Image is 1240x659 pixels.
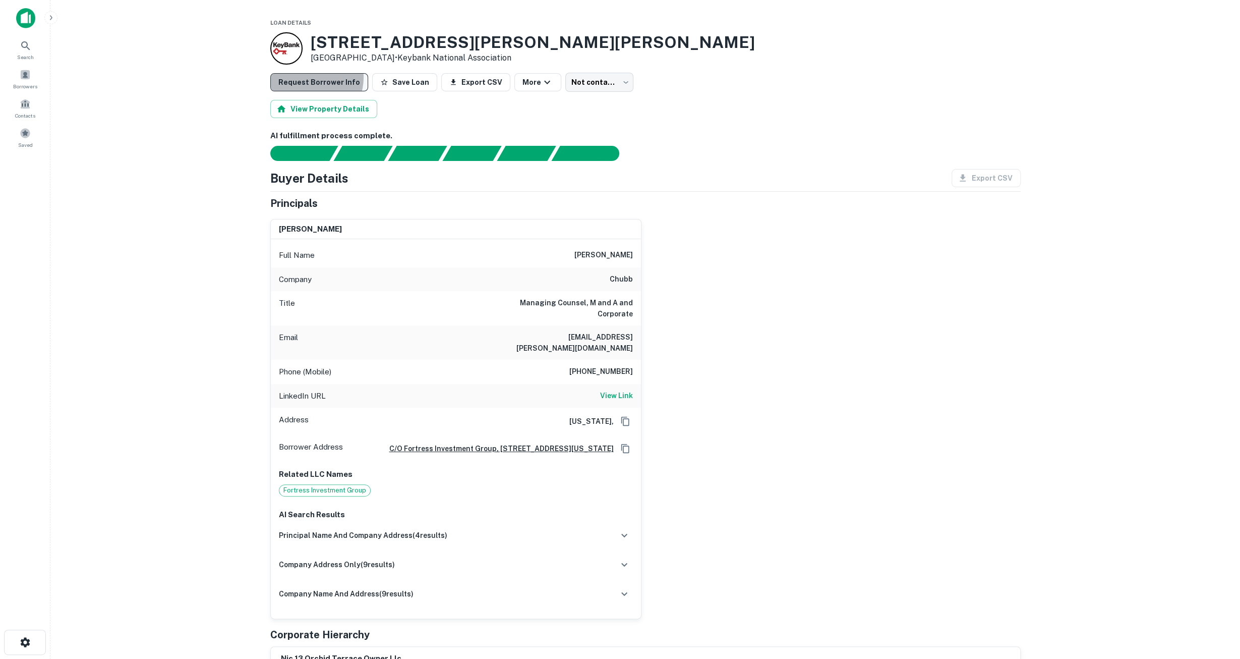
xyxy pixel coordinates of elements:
button: Save Loan [372,73,437,91]
div: Your request is received and processing... [333,146,392,161]
h5: Corporate Hierarchy [270,627,370,642]
h6: View Link [600,390,633,401]
a: Borrowers [3,65,47,92]
a: View Link [600,390,633,402]
h6: company address only ( 9 results) [279,559,395,570]
p: Title [279,297,295,319]
button: Copy Address [618,441,633,456]
p: [GEOGRAPHIC_DATA] • [311,52,755,64]
div: AI fulfillment process complete. [552,146,631,161]
div: Not contacted [565,73,633,92]
p: Full Name [279,249,315,261]
h6: [PERSON_NAME] [279,224,342,235]
div: Principals found, still searching for contact information. This may take time... [497,146,556,161]
span: Search [17,53,34,61]
button: More [514,73,561,91]
button: Copy Address [618,414,633,429]
a: c/o fortress investment group, [STREET_ADDRESS][US_STATE] [381,443,614,454]
h4: Buyer Details [270,169,348,187]
h6: AI fulfillment process complete. [270,130,1021,142]
span: Saved [18,141,33,149]
span: Contacts [15,112,35,120]
span: Fortress Investment Group [279,485,370,496]
span: Loan Details [270,20,311,26]
p: Borrower Address [279,441,343,456]
button: Request Borrower Info [270,73,368,91]
div: Documents found, AI parsing details... [388,146,447,161]
h3: [STREET_ADDRESS][PERSON_NAME][PERSON_NAME] [311,33,755,52]
p: LinkedIn URL [279,390,326,402]
button: View Property Details [270,100,377,118]
div: Sending borrower request to AI... [258,146,334,161]
h5: Principals [270,196,318,211]
h6: principal name and company address ( 4 results) [279,530,447,541]
a: Keybank National Association [397,53,511,63]
p: Related LLC Names [279,468,633,480]
h6: [PHONE_NUMBER] [569,366,633,378]
a: Contacts [3,94,47,122]
h6: chubb [610,273,633,286]
span: Borrowers [13,82,37,90]
h6: [US_STATE], [561,416,614,427]
p: AI Search Results [279,509,633,521]
p: Company [279,273,312,286]
h6: Managing Counsel, M and A and Corporate [512,297,633,319]
p: Address [279,414,309,429]
h6: [EMAIL_ADDRESS][PERSON_NAME][DOMAIN_NAME] [512,332,633,354]
h6: company name and address ( 9 results) [279,588,414,599]
p: Phone (Mobile) [279,366,331,378]
h6: [PERSON_NAME] [574,249,633,261]
div: Principals found, AI now looking for contact information... [442,146,501,161]
button: Export CSV [441,73,510,91]
a: Saved [3,124,47,151]
img: capitalize-icon.png [16,8,35,28]
p: Email [279,332,298,354]
a: Search [3,36,47,63]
